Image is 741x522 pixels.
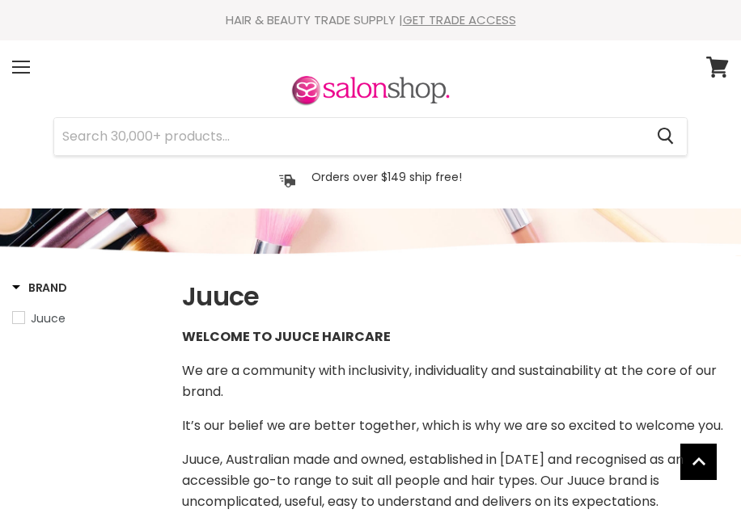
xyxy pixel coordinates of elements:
[644,118,687,155] button: Search
[182,415,729,436] p: It’s our belief we are better together, which is why we are so excited to welcome you.
[182,280,729,314] h1: Juuce
[182,327,391,346] strong: WELCOME TO JUUCE HAIRCARE
[182,449,729,512] p: Juuce, Australian made and owned, established in [DATE] and recognised as an accessible go-to ran...
[31,310,66,326] span: Juuce
[12,309,162,327] a: Juuce
[54,118,644,155] input: Search
[53,117,688,156] form: Product
[403,11,516,28] a: GET TRADE ACCESS
[12,280,67,296] h3: Brand
[182,360,729,402] p: We are a community with inclusivity, individuality and sustainability at the core of our brand.
[311,170,462,184] p: Orders over $149 ship free!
